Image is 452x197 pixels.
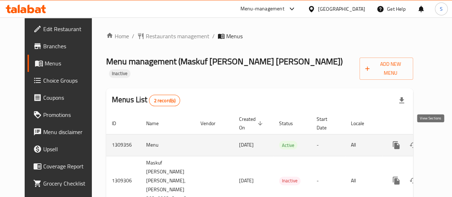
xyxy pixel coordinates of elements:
[28,72,100,89] a: Choice Groups
[43,110,94,119] span: Promotions
[317,115,337,132] span: Start Date
[359,58,413,80] button: Add New Menu
[149,97,180,104] span: 2 record(s)
[112,94,180,106] h2: Menus List
[365,60,407,78] span: Add New Menu
[239,140,254,149] span: [DATE]
[28,123,100,141] a: Menu disclaimer
[106,32,413,40] nav: breadcrumb
[45,59,94,68] span: Menus
[109,70,130,77] span: Inactive
[345,134,382,156] td: All
[28,158,100,175] a: Coverage Report
[140,134,195,156] td: Menu
[351,119,373,128] span: Locale
[106,32,129,40] a: Home
[279,119,302,128] span: Status
[239,115,265,132] span: Created On
[106,53,343,69] span: Menu management ( Maskuf [PERSON_NAME] [PERSON_NAME] )
[279,177,300,185] span: Inactive
[279,141,297,149] span: Active
[43,42,94,50] span: Branches
[239,176,254,185] span: [DATE]
[43,128,94,136] span: Menu disclaimer
[43,76,94,85] span: Choice Groups
[43,93,94,102] span: Coupons
[149,95,180,106] div: Total records count
[146,32,209,40] span: Restaurants management
[405,172,422,189] button: Change Status
[28,38,100,55] a: Branches
[132,32,134,40] li: /
[393,92,410,109] div: Export file
[240,5,284,13] div: Menu-management
[318,5,365,13] div: [GEOGRAPHIC_DATA]
[440,5,443,13] span: S
[28,175,100,192] a: Grocery Checklist
[43,179,94,188] span: Grocery Checklist
[43,145,94,153] span: Upsell
[43,162,94,171] span: Coverage Report
[28,20,100,38] a: Edit Restaurant
[212,32,215,40] li: /
[28,89,100,106] a: Coupons
[388,172,405,189] button: more
[200,119,225,128] span: Vendor
[311,134,345,156] td: -
[388,137,405,154] button: more
[28,55,100,72] a: Menus
[146,119,168,128] span: Name
[109,69,130,78] div: Inactive
[28,106,100,123] a: Promotions
[226,32,243,40] span: Menus
[137,32,209,40] a: Restaurants management
[28,141,100,158] a: Upsell
[43,25,94,33] span: Edit Restaurant
[106,134,140,156] td: 1309356
[112,119,125,128] span: ID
